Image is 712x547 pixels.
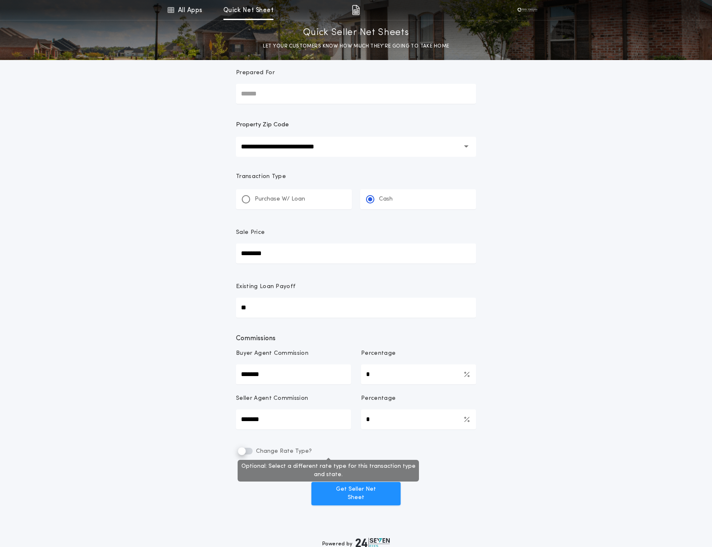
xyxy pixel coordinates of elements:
span: Change Rate Type? [254,448,312,454]
img: img [352,5,360,15]
p: Prepared For [236,69,275,77]
p: Sale Price [236,228,265,237]
input: Buyer Agent Commission [236,364,351,384]
label: Property Zip Code [236,120,289,130]
input: Sale Price [236,243,476,263]
p: LET YOUR CUSTOMERS KNOW HOW MUCH THEY’RE GOING TO TAKE HOME [263,42,449,50]
p: Buyer Agent Commission [236,349,308,358]
input: Percentage [361,409,476,429]
p: Cash [379,195,393,203]
p: Seller Agent Commission [236,394,308,403]
input: Existing Loan Payoff [236,298,476,318]
input: Percentage [361,364,476,384]
p: Transaction Type [236,173,476,181]
input: Prepared For [236,84,476,104]
p: Percentage [361,349,396,358]
div: Optional: Select a different rate type for this transaction type and state. [238,460,419,482]
span: Commissions [236,334,476,344]
p: Percentage [361,394,396,403]
button: Get Seller Net Sheet [311,482,401,505]
img: vs-icon [515,6,540,14]
input: Seller Agent Commission [236,409,351,429]
p: Purchase W/ Loan [255,195,305,203]
p: Existing Loan Payoff [236,283,296,291]
p: Quick Seller Net Sheets [303,26,409,40]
